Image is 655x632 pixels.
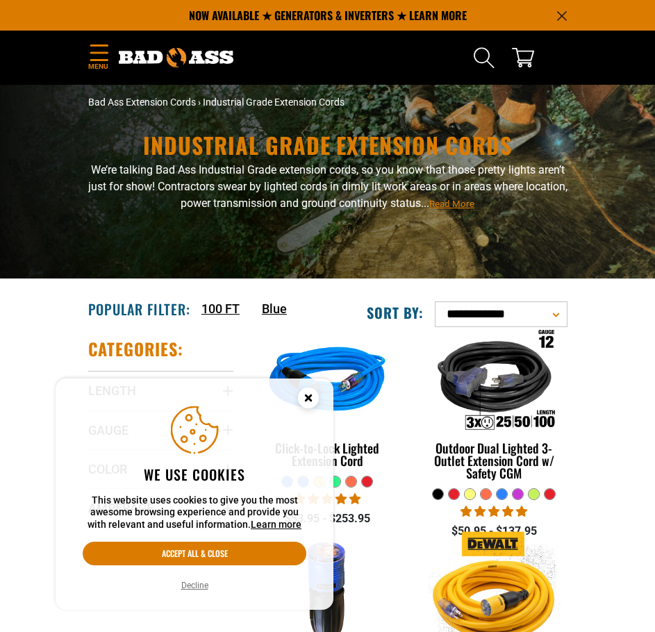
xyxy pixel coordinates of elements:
span: Menu [88,61,109,72]
a: blue Click-to-Lock Lighted Extension Cord [254,338,400,475]
a: Bad Ass Extension Cords [88,97,196,108]
summary: Menu [88,42,109,74]
summary: Length [88,371,234,410]
img: Outdoor Dual Lighted 3-Outlet Extension Cord w/ Safety CGM [421,316,568,448]
a: Blue [262,299,287,318]
a: 100 FT [201,299,240,318]
span: Industrial Grade Extension Cords [203,97,345,108]
summary: Search [473,47,495,69]
img: Bad Ass Extension Cords [119,48,233,67]
p: We’re talking Bad Ass Industrial Grade extension cords, so you know that those pretty lights aren... [88,162,567,212]
h2: Popular Filter: [88,300,190,318]
img: blue [254,316,401,448]
h2: Categories: [88,338,184,360]
aside: Cookie Consent [56,379,333,610]
a: Learn more [251,519,301,530]
label: Sort by: [367,303,424,322]
span: 4.80 stars [461,505,527,518]
div: $50.95 - $137.95 [421,523,567,540]
span: › [198,97,201,108]
nav: breadcrumbs [88,95,567,110]
a: Outdoor Dual Lighted 3-Outlet Extension Cord w/ Safety CGM Outdoor Dual Lighted 3-Outlet Extensio... [421,338,567,488]
p: This website uses cookies to give you the most awesome browsing experience and provide you with r... [83,494,306,531]
button: Accept all & close [83,542,306,565]
h2: We use cookies [83,465,306,483]
h1: Industrial Grade Extension Cords [88,134,567,156]
span: Read More [429,199,474,209]
div: Outdoor Dual Lighted 3-Outlet Extension Cord w/ Safety CGM [421,442,567,479]
button: Decline [177,579,213,592]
